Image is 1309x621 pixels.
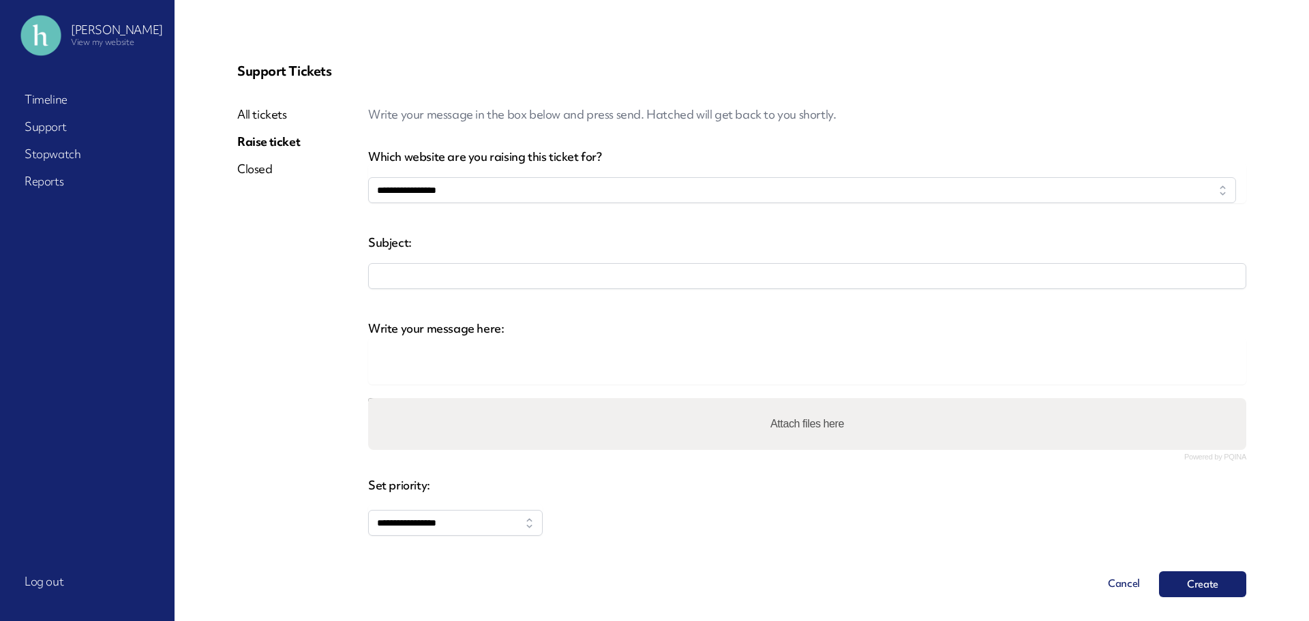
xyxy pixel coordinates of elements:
a: All tickets [237,106,300,123]
a: Log out [19,569,155,594]
a: Timeline [19,87,155,112]
label: Write your message here: [368,316,1246,335]
button: Cancel [1097,571,1151,596]
p: Set priority: [368,477,1246,494]
a: View my website [71,36,134,48]
label: Attach files here [765,410,849,438]
a: Stopwatch [19,142,155,166]
label: Subject: [368,230,1246,249]
p: [PERSON_NAME] [71,23,163,37]
a: Support [19,115,155,139]
button: Create [1159,571,1246,597]
a: Raise ticket [237,134,300,150]
a: Powered by PQINA [1184,454,1246,460]
p: Support Tickets [237,63,1246,79]
a: Reports [19,169,155,194]
a: Cancel [1097,571,1151,597]
p: Write your message in the box below and press send. Hatched will get back to you shortly. [368,106,1246,123]
a: Closed [237,161,300,177]
label: Which website are you raising this ticket for? [368,150,1246,164]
